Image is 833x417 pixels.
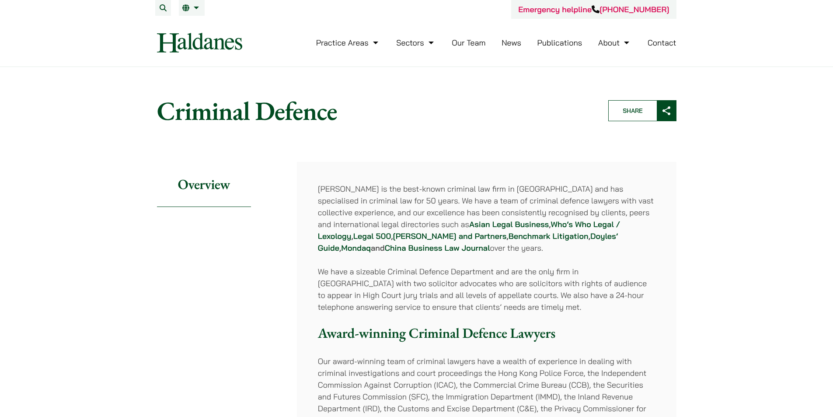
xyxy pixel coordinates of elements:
h1: Criminal Defence [157,95,593,126]
strong: , [391,231,393,241]
img: Logo of Haldanes [157,33,242,53]
a: Our Team [452,38,485,48]
a: Doyles’ Guide [318,231,618,253]
a: [PERSON_NAME] and Partners [393,231,507,241]
a: Who’s Who Legal / Lexology [318,219,620,241]
a: EN [182,4,201,11]
a: Emergency helpline[PHONE_NUMBER] [518,4,669,14]
strong: and [371,243,385,253]
h3: Award-winning Criminal Defence Lawyers [318,325,655,341]
a: Contact [648,38,676,48]
a: Asian Legal Business [469,219,549,229]
span: Share [609,101,657,121]
button: Share [608,100,676,121]
a: Mondaq [341,243,371,253]
strong: , [549,219,551,229]
a: About [598,38,631,48]
h2: Overview [157,162,251,207]
a: Legal 500 [353,231,391,241]
a: News [502,38,521,48]
a: Publications [537,38,582,48]
strong: , , [506,231,590,241]
strong: , [339,243,341,253]
a: Benchmark Litigation [509,231,589,241]
p: We have a sizeable Criminal Defence Department and are the only firm in [GEOGRAPHIC_DATA] with tw... [318,266,655,313]
a: Sectors [396,38,436,48]
a: Practice Areas [316,38,380,48]
strong: , [351,231,353,241]
p: [PERSON_NAME] is the best-known criminal law firm in [GEOGRAPHIC_DATA] and has specialised in cri... [318,183,655,254]
a: China Business Law Journal [385,243,490,253]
